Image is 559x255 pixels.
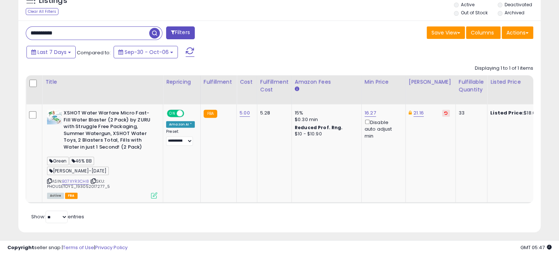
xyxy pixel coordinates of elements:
span: Compared to: [77,49,111,56]
span: 2025-10-14 05:47 GMT [520,244,552,251]
div: Repricing [166,78,197,86]
div: Fulfillment Cost [260,78,289,94]
i: Click to copy [91,179,96,183]
i: Click to copy [47,179,52,183]
a: Terms of Use [63,244,94,251]
small: Amazon Fees. [295,86,299,92]
div: Amazon AI * [166,121,195,128]
span: ON [168,110,177,117]
a: 16.27 [365,109,376,117]
div: Fulfillment [204,78,233,86]
div: Disable auto adjust min [365,118,400,139]
b: Listed Price: [490,109,524,116]
button: Sep-30 - Oct-06 [114,46,178,58]
a: Privacy Policy [95,244,128,251]
div: Displaying 1 to 1 of 1 items [475,65,533,72]
div: 5.28 [260,110,286,116]
button: Last 7 Days [26,46,76,58]
span: | SKU: PHOUSETOYS_193052017277_5 [47,178,110,189]
button: Actions [502,26,533,39]
span: Columns [471,29,494,36]
div: Fulfillable Quantity [459,78,484,94]
span: Last 7 Days [37,48,67,56]
span: FBA [65,193,78,199]
label: Archived [504,10,524,16]
img: 51GOV7mCFuL._SL40_.jpg [47,110,62,124]
a: 5.00 [240,109,250,117]
div: Amazon Fees [295,78,358,86]
button: Filters [166,26,195,39]
div: Preset: [166,129,195,146]
button: Columns [466,26,501,39]
strong: Copyright [7,244,34,251]
b: XSHOT Water Warfare Micro Fast-Fill Water Blaster (2 Pack) by ZURU with Struggle Free Packaging, ... [64,110,153,152]
span: OFF [183,110,195,117]
label: Deactivated [504,1,532,8]
span: Green [47,157,69,165]
div: 15% [295,110,356,116]
span: [PERSON_NAME]-[DATE] [47,167,109,175]
label: Out of Stock [461,10,488,16]
span: All listings currently available for purchase on Amazon [47,193,64,199]
div: seller snap | | [7,244,128,251]
div: Clear All Filters [26,8,58,15]
b: Reduced Prof. Rng. [295,124,343,131]
div: $0.30 min [295,116,356,123]
div: $18.66 [490,110,551,116]
div: $10 - $10.90 [295,131,356,137]
div: Min Price [365,78,402,86]
span: Sep-30 - Oct-06 [125,48,169,56]
span: 46% BB [69,157,94,165]
div: [PERSON_NAME] [409,78,452,86]
div: 33 [459,110,481,116]
div: Listed Price [490,78,554,86]
small: FBA [204,110,217,118]
div: Title [45,78,160,86]
div: ASIN: [47,110,157,198]
span: Show: entries [31,213,84,220]
label: Active [461,1,474,8]
a: 21.16 [413,109,424,117]
a: B07XYR3CH8 [62,178,89,185]
div: Cost [240,78,254,86]
button: Save View [427,26,465,39]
